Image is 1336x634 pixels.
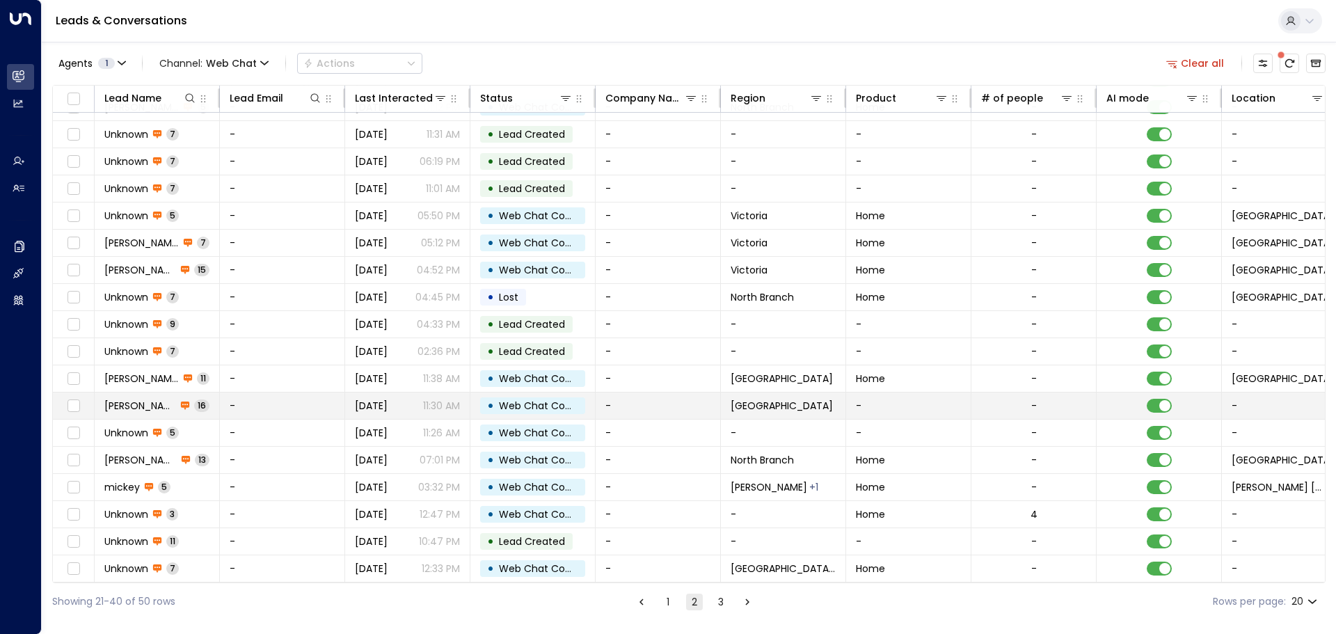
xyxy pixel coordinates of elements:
div: - [1031,182,1037,196]
div: Last Interacted [355,90,433,106]
div: - [1031,426,1037,440]
p: 12:33 PM [422,562,460,576]
span: Unknown [104,507,148,521]
p: 04:45 PM [415,290,460,304]
span: Web Chat Completed [499,236,607,250]
span: 16 [194,399,209,411]
td: - [846,175,971,202]
span: 7 [166,345,179,357]
p: 05:12 PM [421,236,460,250]
td: - [220,555,345,582]
label: Rows per page: [1213,594,1286,609]
span: Web Chat Completed [499,399,607,413]
td: - [596,338,721,365]
p: 04:33 PM [417,317,460,331]
td: - [596,148,721,175]
td: - [220,311,345,338]
span: Tyler [731,480,807,494]
span: Bluewood Ranch [1232,236,1334,250]
span: Sep 25, 2025 [355,344,388,358]
td: - [596,365,721,392]
td: - [596,257,721,283]
span: 7 [166,155,179,167]
span: Sep 25, 2025 [355,263,388,277]
span: Bluewood Ranch [1232,263,1334,277]
span: Sean [104,453,177,467]
div: 20 [1291,592,1320,612]
div: Showing 21-40 of 50 rows [52,594,175,609]
div: - [1031,236,1037,250]
p: 11:26 AM [423,426,460,440]
span: 11 [166,535,179,547]
span: Kerric [104,236,179,250]
div: - [1031,480,1037,494]
td: - [596,284,721,310]
div: • [487,204,494,228]
div: Status [480,90,513,106]
span: Sep 26, 2025 [355,154,388,168]
span: Unknown [104,290,148,304]
div: Product [856,90,948,106]
span: Web Chat Completed [499,100,607,114]
span: Sep 25, 2025 [355,209,388,223]
span: Toggle select row [65,370,82,388]
span: Central Texas [731,562,836,576]
span: 7 [166,291,179,303]
span: Web Chat Completed [499,209,607,223]
button: Archived Leads [1306,54,1326,73]
div: Status [480,90,573,106]
td: - [220,420,345,446]
span: Toggle select row [65,262,82,279]
div: - [1031,154,1037,168]
p: 05:50 PM [417,209,460,223]
p: 07:01 PM [420,453,460,467]
div: Lead Email [230,90,322,106]
span: Mount Pleasant [731,399,833,413]
span: Toggle select row [65,397,82,415]
div: - [1031,317,1037,331]
td: - [596,121,721,148]
div: • [487,258,494,282]
span: 15 [194,264,209,276]
span: Toggle select row [65,126,82,143]
span: 5 [166,427,179,438]
span: Agents [58,58,93,68]
td: - [220,175,345,202]
div: 4 [1031,507,1037,521]
td: - [220,365,345,392]
div: - [1031,290,1037,304]
p: 11:01 AM [426,182,460,196]
span: 5 [158,481,170,493]
div: # of people [981,90,1043,106]
div: - [1031,399,1037,413]
span: 7 [197,237,209,248]
td: - [220,284,345,310]
td: - [721,175,846,202]
div: Lead Email [230,90,283,106]
div: • [487,285,494,309]
span: Home [856,372,885,386]
td: - [220,528,345,555]
span: Sarah Johnson [104,372,179,386]
div: Victoria [809,480,818,494]
td: - [220,148,345,175]
div: • [487,312,494,336]
div: Button group with a nested menu [297,53,422,74]
div: • [487,530,494,553]
button: Channel:Web Chat [154,54,274,73]
div: Last Interacted [355,90,447,106]
div: Region [731,90,765,106]
span: Chris [104,399,176,413]
span: Unknown [104,154,148,168]
td: - [596,447,721,473]
div: • [487,502,494,526]
span: Home [856,507,885,521]
span: 5 [166,209,179,221]
div: Region [731,90,823,106]
div: AI mode [1106,90,1149,106]
span: Home [856,453,885,467]
span: Unknown [104,562,148,576]
span: 3 [166,508,178,520]
span: Web Chat Completed [499,507,607,521]
span: Lead Created [499,344,565,358]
